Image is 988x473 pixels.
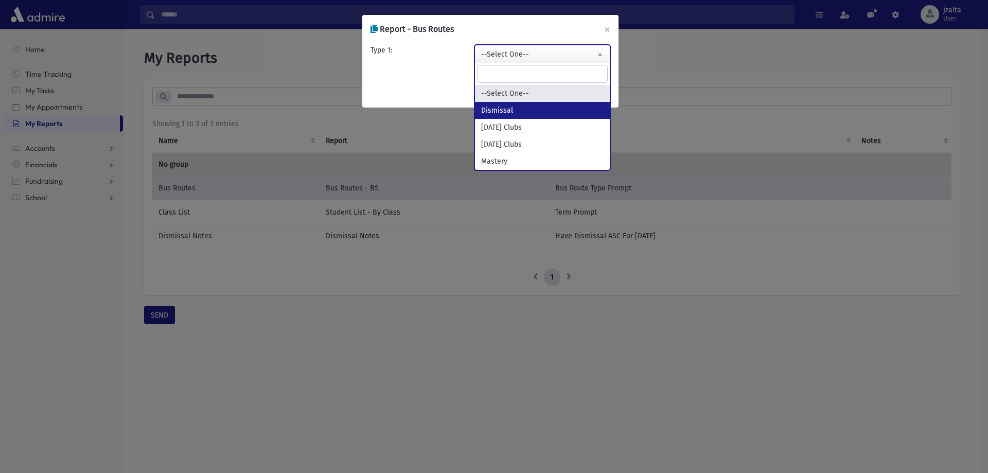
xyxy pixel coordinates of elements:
[475,119,610,136] li: [DATE] Clubs
[370,23,454,36] h6: Report - Bus Routes
[596,15,619,44] button: ×
[475,153,610,170] li: Mastery
[475,45,610,64] span: --Select One--
[370,45,392,56] label: Type 1:
[474,45,610,63] span: --Select One--
[475,102,610,119] li: Dismissal
[475,85,610,102] li: --Select One--
[475,136,610,153] li: [DATE] Clubs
